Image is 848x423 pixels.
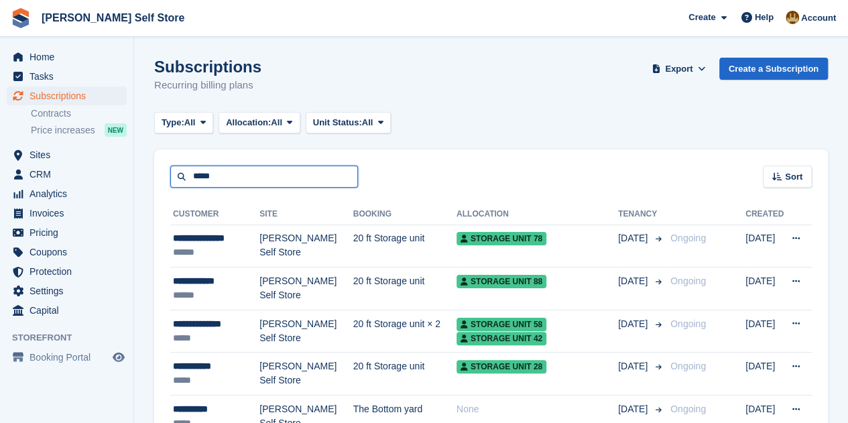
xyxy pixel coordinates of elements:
a: Preview store [111,349,127,365]
th: Booking [353,204,457,225]
button: Unit Status: All [306,112,391,134]
a: menu [7,86,127,105]
a: menu [7,184,127,203]
img: Tom Kingston [786,11,799,24]
span: All [184,116,196,129]
span: Storage unit 28 [457,360,546,373]
span: Invoices [29,204,110,223]
span: Storefront [12,331,133,345]
td: 20 ft Storage unit [353,353,457,396]
span: Home [29,48,110,66]
td: [DATE] [745,310,784,353]
span: Storage unit 78 [457,232,546,245]
th: Site [259,204,353,225]
span: Ongoing [670,318,706,329]
span: Booking Portal [29,348,110,367]
span: [DATE] [618,359,650,373]
td: 20 ft Storage unit × 2 [353,310,457,353]
a: menu [7,204,127,223]
a: menu [7,262,127,281]
a: menu [7,48,127,66]
span: Protection [29,262,110,281]
span: [DATE] [618,402,650,416]
button: Export [650,58,709,80]
td: 20 ft Storage unit [353,267,457,310]
td: 20 ft Storage unit [353,225,457,267]
a: menu [7,165,127,184]
a: [PERSON_NAME] Self Store [36,7,190,29]
span: [DATE] [618,274,650,288]
span: Create [688,11,715,24]
a: menu [7,301,127,320]
td: [PERSON_NAME] Self Store [259,353,353,396]
span: Storage unit 58 [457,318,546,331]
td: [PERSON_NAME] Self Store [259,267,353,310]
span: Sites [29,145,110,164]
span: Ongoing [670,404,706,414]
span: Pricing [29,223,110,242]
th: Customer [170,204,259,225]
td: [PERSON_NAME] Self Store [259,225,353,267]
button: Allocation: All [219,112,300,134]
h1: Subscriptions [154,58,261,76]
span: [DATE] [618,317,650,331]
td: [DATE] [745,225,784,267]
a: menu [7,282,127,300]
a: menu [7,145,127,164]
th: Tenancy [618,204,665,225]
td: [DATE] [745,353,784,396]
span: All [271,116,282,129]
button: Type: All [154,112,213,134]
span: Price increases [31,124,95,137]
span: CRM [29,165,110,184]
a: menu [7,223,127,242]
td: [DATE] [745,267,784,310]
a: menu [7,348,127,367]
span: Ongoing [670,361,706,371]
a: menu [7,243,127,261]
div: None [457,402,618,416]
p: Recurring billing plans [154,78,261,93]
a: menu [7,67,127,86]
a: Contracts [31,107,127,120]
span: All [362,116,373,129]
span: Export [665,62,692,76]
span: Ongoing [670,233,706,243]
span: Tasks [29,67,110,86]
span: Capital [29,301,110,320]
span: Subscriptions [29,86,110,105]
span: Ongoing [670,276,706,286]
span: Type: [162,116,184,129]
span: Allocation: [226,116,271,129]
span: Account [801,11,836,25]
span: Storage unit 42 [457,332,546,345]
span: [DATE] [618,231,650,245]
span: Storage unit 88 [457,275,546,288]
th: Created [745,204,784,225]
th: Allocation [457,204,618,225]
span: Coupons [29,243,110,261]
span: Help [755,11,774,24]
span: Unit Status: [313,116,362,129]
td: [PERSON_NAME] Self Store [259,310,353,353]
a: Create a Subscription [719,58,828,80]
span: Sort [785,170,802,184]
span: Settings [29,282,110,300]
img: stora-icon-8386f47178a22dfd0bd8f6a31ec36ba5ce8667c1dd55bd0f319d3a0aa187defe.svg [11,8,31,28]
span: Analytics [29,184,110,203]
div: NEW [105,123,127,137]
a: Price increases NEW [31,123,127,137]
